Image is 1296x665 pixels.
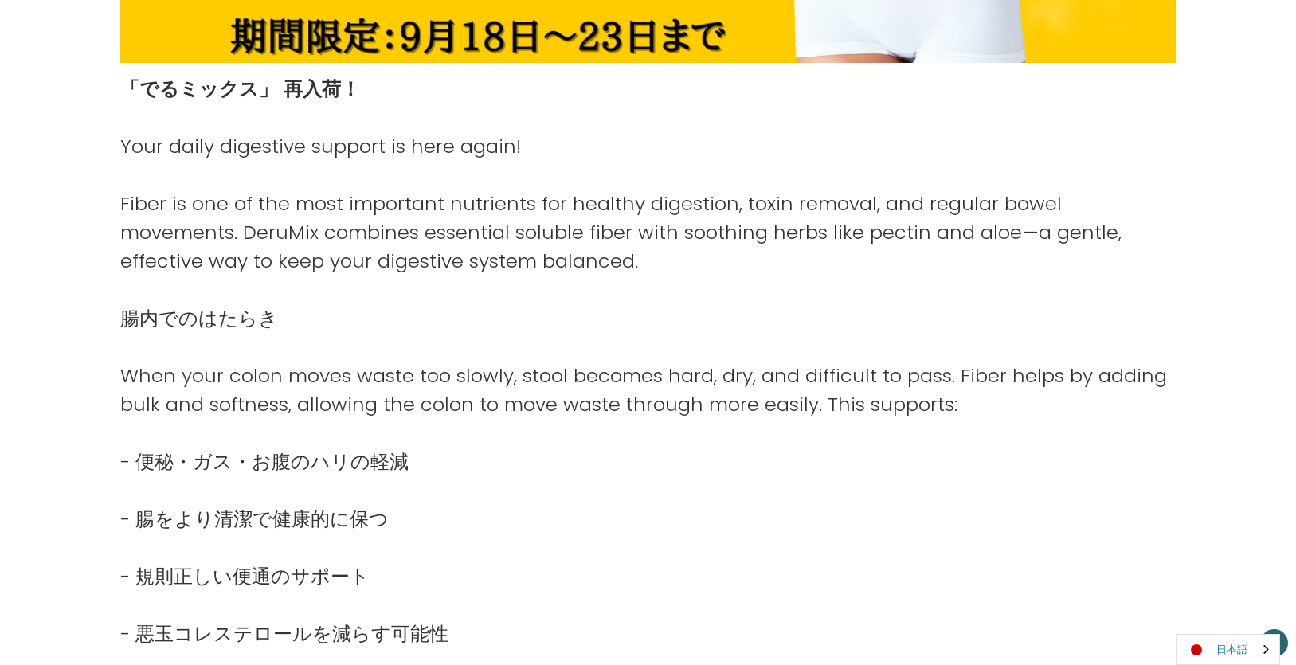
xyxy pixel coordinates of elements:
[120,448,1177,476] p: - 便秘・ガス・お腹のハリの軽減
[1177,635,1279,664] a: 日本語
[1176,634,1280,665] div: Language
[120,190,1177,276] p: Fiber is one of the most important nutrients for healthy digestion, toxin removal, and regular bo...
[120,132,1177,161] p: Your daily digestive support is here again!
[120,505,1177,534] p: - 腸をより清潔で健康的に保つ
[120,76,360,102] strong: 「でるミックス」 再入荷！
[120,362,1177,419] p: When your colon moves waste too slowly, stool becomes hard, dry, and difficult to pass. Fiber hel...
[1176,634,1280,665] aside: Language selected: 日本語
[120,562,1177,591] p: - 規則正しい便通のサポート
[120,304,1177,333] p: 腸内でのはたらき
[120,620,1177,648] p: - 悪玉コレステロールを減らす可能性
